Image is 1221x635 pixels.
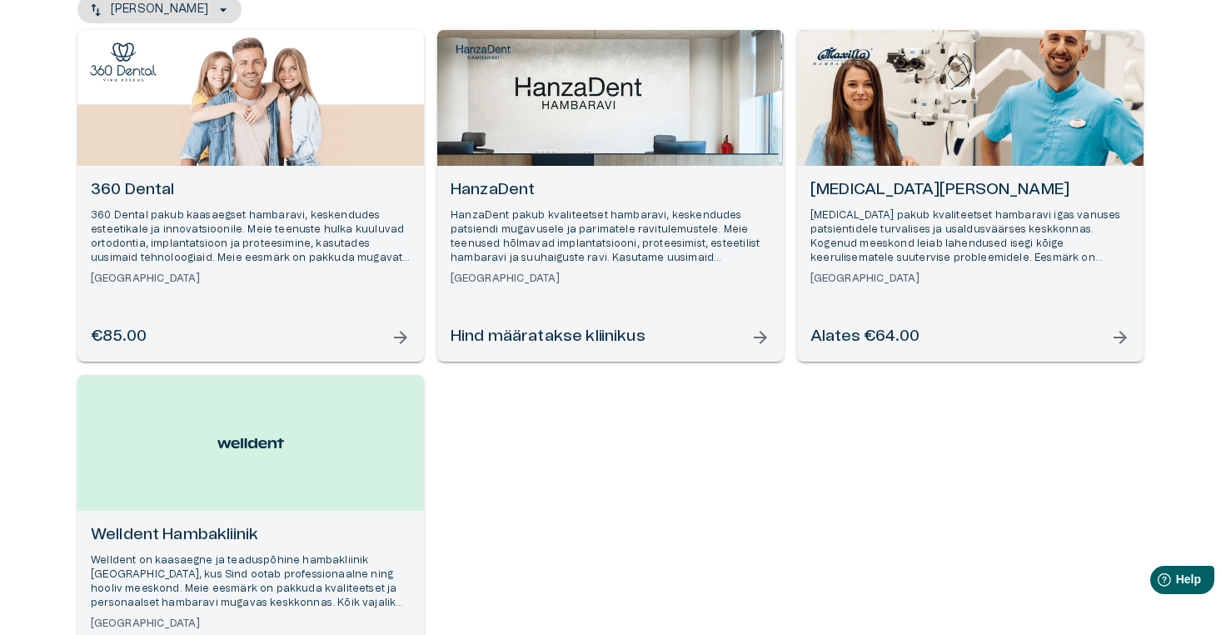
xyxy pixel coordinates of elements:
[91,208,411,266] p: 360 Dental pakub kaasaegset hambaravi, keskendudes esteetikale ja innovatsioonile. Meie teenuste ...
[90,42,157,82] img: 360 Dental logo
[77,30,424,362] a: Open selected supplier available booking dates
[91,524,411,547] h6: Welldent Hambakliinik
[797,30,1144,362] a: Open selected supplier available booking dates
[91,617,411,631] h6: [GEOGRAPHIC_DATA]
[1091,559,1221,606] iframe: Help widget launcher
[391,327,411,347] span: arrow_forward
[451,272,770,286] h6: [GEOGRAPHIC_DATA]
[451,208,770,266] p: HanzaDent pakub kvaliteetset hambaravi, keskendudes patsiendi mugavusele ja parimatele ravitulemu...
[810,179,1130,202] h6: [MEDICAL_DATA][PERSON_NAME]
[810,326,919,348] h6: Alates €64.00
[810,42,876,69] img: Maxilla Hambakliinik logo
[91,272,411,286] h6: [GEOGRAPHIC_DATA]
[437,30,784,362] a: Open selected supplier available booking dates
[450,42,516,63] img: HanzaDent logo
[91,326,147,348] h6: €85.00
[1110,327,1130,347] span: arrow_forward
[451,179,770,202] h6: HanzaDent
[810,208,1130,266] p: [MEDICAL_DATA] pakub kvaliteetset hambaravi igas vanuses patsientidele turvalises ja usaldusväärs...
[750,327,770,347] span: arrow_forward
[217,430,284,457] img: Welldent Hambakliinik logo
[91,553,411,611] p: Welldent on kaasaegne ja teaduspõhine hambakliinik [GEOGRAPHIC_DATA], kus Sind ootab professionaa...
[111,1,208,18] p: [PERSON_NAME]
[451,326,645,348] h6: Hind määratakse kliinikus
[810,272,1130,286] h6: [GEOGRAPHIC_DATA]
[91,179,411,202] h6: 360 Dental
